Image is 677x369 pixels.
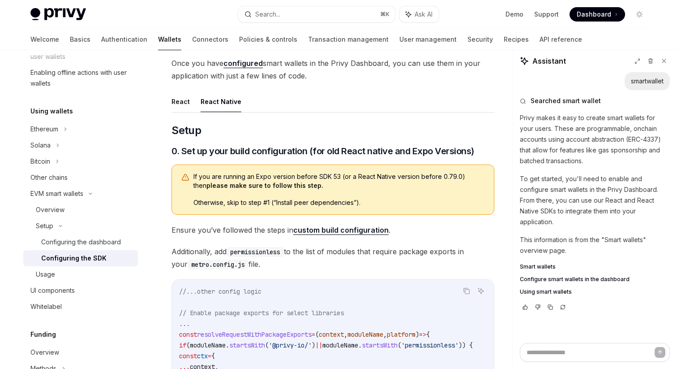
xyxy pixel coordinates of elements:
a: User management [399,29,457,50]
span: const [179,352,197,360]
a: Recipes [504,29,529,50]
a: Dashboard [570,7,625,22]
span: ( [265,341,269,349]
a: configured [223,59,263,68]
div: EVM smart wallets [30,188,83,199]
span: Setup [171,123,201,138]
a: Using smart wallets [520,288,670,295]
button: React Native [201,91,241,112]
div: Bitcoin [30,156,50,167]
div: Other chains [30,172,68,183]
span: Using smart wallets [520,288,572,295]
a: Authentication [101,29,147,50]
span: moduleName [190,341,226,349]
a: Configure smart wallets in the dashboard [520,276,670,283]
span: = [208,352,211,360]
span: Configure smart wallets in the dashboard [520,276,630,283]
a: Other chains [23,169,138,186]
button: Copy the contents from the code block [461,285,472,297]
span: )) { [458,341,473,349]
button: Toggle dark mode [632,7,647,22]
a: Usage [23,266,138,282]
span: ctx [197,352,208,360]
a: Whitelabel [23,299,138,315]
span: If you are running an Expo version before SDK 53 (or a React Native version before 0.79.0) then [193,172,485,190]
span: context [319,330,344,339]
button: Ask AI [399,6,439,22]
a: Enabling offline actions with user wallets [23,65,138,91]
a: Configuring the SDK [23,250,138,266]
span: resolveRequestWithPackageExports [197,330,312,339]
svg: Warning [181,173,190,182]
span: { [211,352,215,360]
span: { [426,330,430,339]
p: To get started, you'll need to enable and configure smart wallets in the Privy Dashboard. From th... [520,174,670,227]
h5: Funding [30,329,56,340]
span: '@privy-io/' [269,341,312,349]
span: moduleName [322,341,358,349]
a: Wallets [158,29,181,50]
button: Search...⌘K [238,6,395,22]
p: Privy makes it easy to create smart wallets for your users. These are programmable, onchain accou... [520,113,670,166]
span: platform [387,330,416,339]
div: Solana [30,140,51,151]
span: = [312,330,315,339]
a: API reference [540,29,582,50]
span: Ensure you’ve followed the steps in . [171,224,494,236]
span: ( [186,341,190,349]
span: . [226,341,229,349]
button: Send message [655,347,665,358]
a: UI components [23,282,138,299]
a: custom build configuration [293,226,389,235]
span: Once you have smart wallets in the Privy Dashboard, you can use them in your application with jus... [171,57,494,82]
span: => [419,330,426,339]
span: const [179,330,197,339]
a: Welcome [30,29,59,50]
span: Searched smart wallet [531,96,601,105]
span: 0. Set up your build configuration (for old React native and Expo Versions) [171,145,474,157]
a: Configuring the dashboard [23,234,138,250]
span: startsWith [229,341,265,349]
span: if [179,341,186,349]
a: Overview [23,344,138,360]
p: This information is from the "Smart wallets" overview page. [520,234,670,256]
span: , [383,330,387,339]
a: Overview [23,202,138,218]
div: Configuring the dashboard [41,237,121,247]
span: Otherwise, skip to step #1 (“Install peer dependencies”). [193,198,485,207]
span: //...other config logic [179,287,261,295]
a: Security [467,29,493,50]
button: Searched smart wallet [520,96,670,105]
code: metro.config.js [188,260,249,269]
span: Smart wallets [520,263,556,270]
span: Additionally, add to the list of modules that require package exports in your file. [171,245,494,270]
span: Dashboard [577,10,611,19]
span: , [344,330,347,339]
span: startsWith [362,341,398,349]
span: Assistant [532,56,566,66]
img: light logo [30,8,86,21]
span: ⌘ K [380,11,390,18]
span: ( [315,330,319,339]
a: Support [534,10,559,19]
span: || [315,341,322,349]
a: Basics [70,29,90,50]
span: moduleName [347,330,383,339]
strong: please make sure to follow this step. [206,182,323,189]
button: Ask AI [475,285,487,297]
div: Overview [30,347,59,358]
code: permissionless [227,247,284,257]
div: smartwallet [631,77,664,86]
a: Smart wallets [520,263,670,270]
div: Enabling offline actions with user wallets [30,67,133,89]
div: Setup [36,221,53,231]
a: Policies & controls [239,29,297,50]
span: ) [416,330,419,339]
span: 'permissionless' [401,341,458,349]
div: UI components [30,285,75,296]
a: Demo [506,10,523,19]
span: ... [179,320,190,328]
a: Connectors [192,29,228,50]
button: React [171,91,190,112]
div: Whitelabel [30,301,62,312]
